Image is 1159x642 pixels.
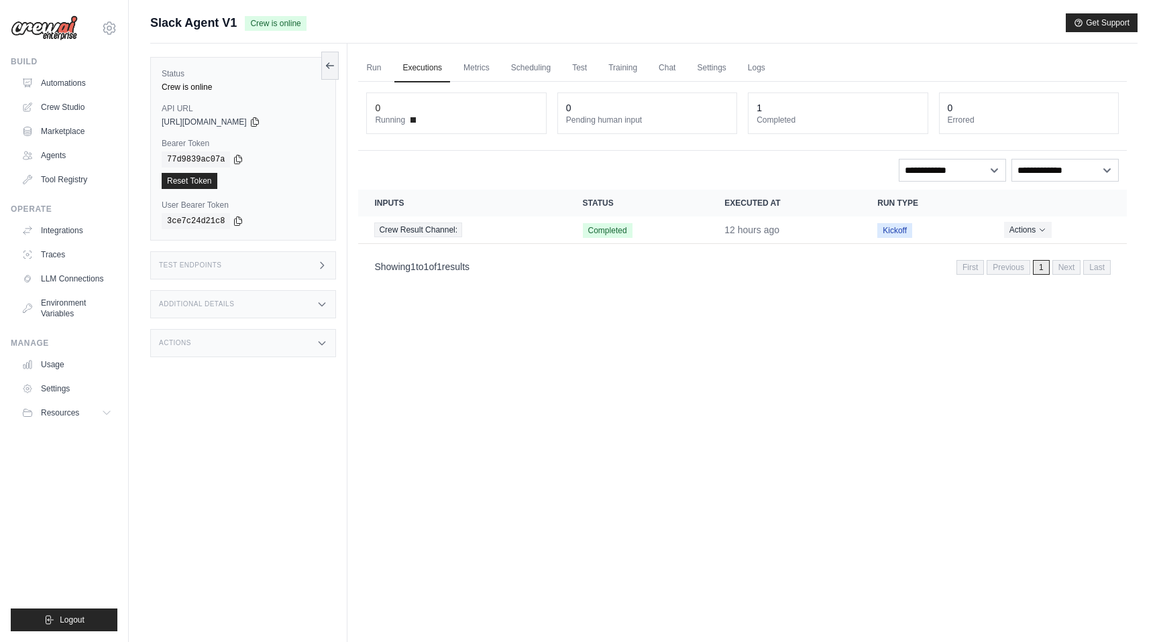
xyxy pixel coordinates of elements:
a: Run [358,54,389,82]
a: Logs [740,54,773,82]
code: 77d9839ac07a [162,151,230,168]
a: Agents [16,145,117,166]
span: Running [375,115,405,125]
label: User Bearer Token [162,200,325,210]
th: Inputs [358,190,566,216]
a: Settings [16,378,117,399]
a: Crew Studio [16,97,117,118]
nav: Pagination [358,249,1127,283]
a: Usage [16,354,117,375]
a: Tool Registry [16,169,117,190]
a: Traces [16,244,117,265]
th: Run Type [861,190,988,216]
a: Test [564,54,595,82]
time: August 19, 2025 at 21:04 PDT [724,224,779,235]
span: Crew Result Channel: [374,222,462,237]
span: Logout [60,615,85,625]
a: Training [600,54,645,82]
a: Metrics [455,54,498,82]
span: Crew is online [245,16,306,31]
span: 1 [410,261,416,272]
a: Reset Token [162,173,217,189]
h3: Actions [159,339,191,347]
div: Build [11,56,117,67]
a: Executions [394,54,450,82]
p: Showing to of results [374,260,470,273]
th: Executed at [708,190,861,216]
span: Last [1083,260,1111,275]
div: 0 [375,101,380,115]
h3: Additional Details [159,300,234,308]
a: Integrations [16,220,117,241]
a: Marketplace [16,121,117,142]
button: Logout [11,608,117,631]
dt: Pending human input [566,115,728,125]
span: Previous [987,260,1030,275]
a: Scheduling [503,54,559,82]
button: Resources [16,402,117,424]
a: Automations [16,72,117,94]
div: Crew is online [162,82,325,92]
span: Completed [583,223,632,238]
span: 1 [424,261,429,272]
h3: Test Endpoints [159,261,222,269]
a: Settings [689,54,734,82]
div: 1 [757,101,762,115]
span: Resources [41,407,79,418]
button: Get Support [1066,13,1138,32]
th: Status [567,190,709,216]
a: Chat [651,54,683,82]
a: Environment Variables [16,292,117,324]
a: LLM Connections [16,268,117,290]
div: 0 [948,101,953,115]
div: Operate [11,204,117,214]
label: API URL [162,103,325,114]
span: Slack Agent V1 [150,13,237,32]
span: 1 [437,261,442,272]
label: Status [162,68,325,79]
span: First [956,260,984,275]
img: Logo [11,15,78,41]
div: Manage [11,338,117,348]
a: View execution details for Crew Result Channel [374,222,550,237]
button: Actions for execution [1004,222,1052,238]
label: Bearer Token [162,138,325,149]
dt: Completed [757,115,919,125]
span: [URL][DOMAIN_NAME] [162,117,247,127]
code: 3ce7c24d21c8 [162,213,230,229]
dt: Errored [948,115,1110,125]
div: 0 [566,101,571,115]
span: Kickoff [877,223,912,238]
iframe: Chat Widget [1092,578,1159,642]
section: Crew executions table [358,190,1127,283]
nav: Pagination [956,260,1111,275]
span: Next [1052,260,1081,275]
span: 1 [1033,260,1050,275]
